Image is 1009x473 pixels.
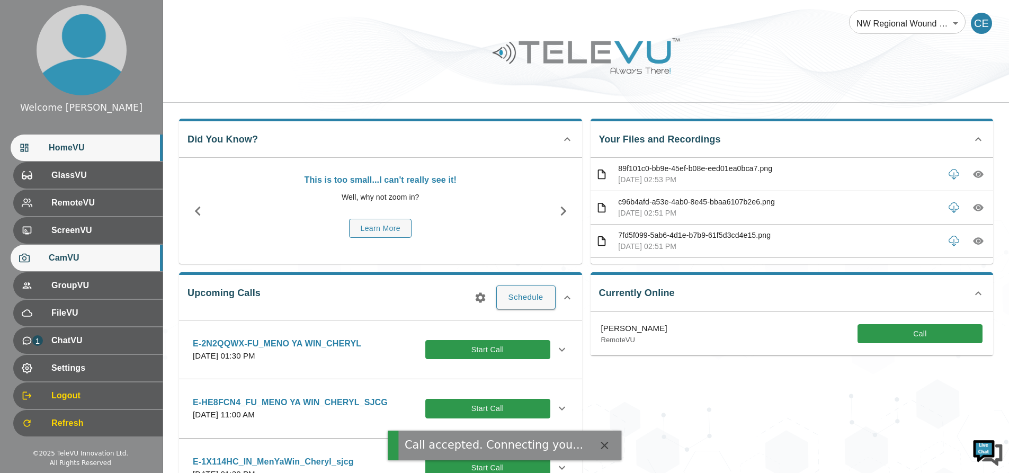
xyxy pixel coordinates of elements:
[51,307,154,319] span: FileVU
[193,409,388,421] p: [DATE] 11:00 AM
[13,217,163,244] div: ScreenVU
[193,456,354,468] p: E-1X114HC_IN_MenYaWin_Cheryl_sjcg
[193,337,361,350] p: E-2N2QQWX-FU_MENO YA WIN_CHERYL
[618,230,939,241] p: 7fd5f099-5ab6-4d1e-b7b9-61f5d3cd4e15.png
[13,162,163,189] div: GlassVU
[618,163,939,174] p: 89f101c0-bb9e-45ef-b08e-eed01ea0bca7.png
[13,190,163,216] div: RemoteVU
[49,141,154,154] span: HomeVU
[425,399,550,418] button: Start Call
[349,219,412,238] button: Learn More
[601,335,667,345] p: RemoteVU
[11,135,163,161] div: HomeVU
[13,300,163,326] div: FileVU
[618,241,939,252] p: [DATE] 02:51 PM
[618,197,939,208] p: c96b4afd-a53e-4ab0-8e45-bbaa6107b2e6.png
[11,245,163,271] div: CamVU
[20,101,142,114] div: Welcome [PERSON_NAME]
[601,323,667,335] p: [PERSON_NAME]
[32,335,43,346] p: 1
[193,396,388,409] p: E-HE8FCN4_FU_MENO YA WIN_CHERYL_SJCG
[618,208,939,219] p: [DATE] 02:51 PM
[13,327,163,354] div: 1ChatVU
[849,8,966,38] div: NW Regional Wound Care
[51,169,154,182] span: GlassVU
[618,174,939,185] p: [DATE] 02:53 PM
[405,437,583,453] div: Call accepted. Connecting you...
[193,350,361,362] p: [DATE] 01:30 PM
[37,5,127,95] img: profile.png
[184,390,577,427] div: E-HE8FCN4_FU_MENO YA WIN_CHERYL_SJCG[DATE] 11:00 AMStart Call
[222,192,539,203] p: Well, why not zoom in?
[51,224,154,237] span: ScreenVU
[13,382,163,409] div: Logout
[49,252,154,264] span: CamVU
[51,279,154,292] span: GroupVU
[51,362,154,374] span: Settings
[858,324,983,344] button: Call
[51,417,154,430] span: Refresh
[51,197,154,209] span: RemoteVU
[425,340,550,360] button: Start Call
[618,263,939,274] p: 4a19de6c-1be9-4fb6-bfc2-bcf2f93a80ae.png
[51,334,154,347] span: ChatVU
[972,436,1004,468] img: Chat Widget
[13,272,163,299] div: GroupVU
[184,331,577,369] div: E-2N2QQWX-FU_MENO YA WIN_CHERYL[DATE] 01:30 PMStart Call
[13,355,163,381] div: Settings
[971,13,992,34] div: CE
[13,410,163,436] div: Refresh
[51,389,154,402] span: Logout
[222,174,539,186] p: This is too small...I can't really see it!
[496,285,556,309] button: Schedule
[491,34,682,78] img: Logo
